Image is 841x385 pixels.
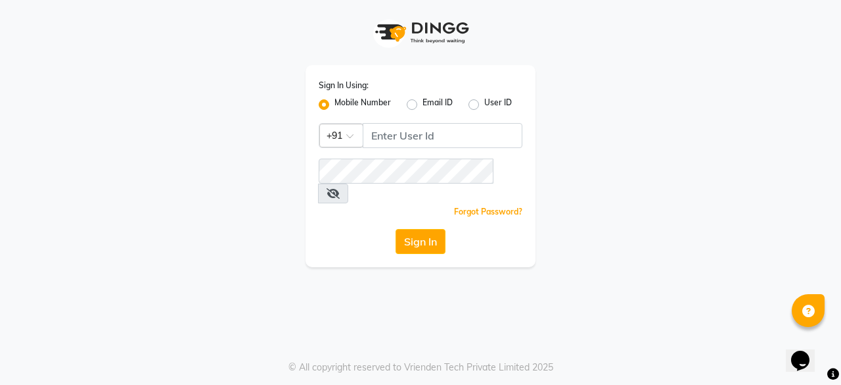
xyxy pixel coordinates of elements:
label: Mobile Number [334,97,391,113]
label: User ID [484,97,512,113]
input: Username [319,159,493,184]
button: Sign In [396,229,445,254]
img: logo1.svg [368,13,473,52]
label: Email ID [422,97,453,113]
label: Sign In Using: [319,80,369,91]
iframe: chat widget [786,332,828,372]
a: Forgot Password? [454,207,522,217]
input: Username [363,123,522,148]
